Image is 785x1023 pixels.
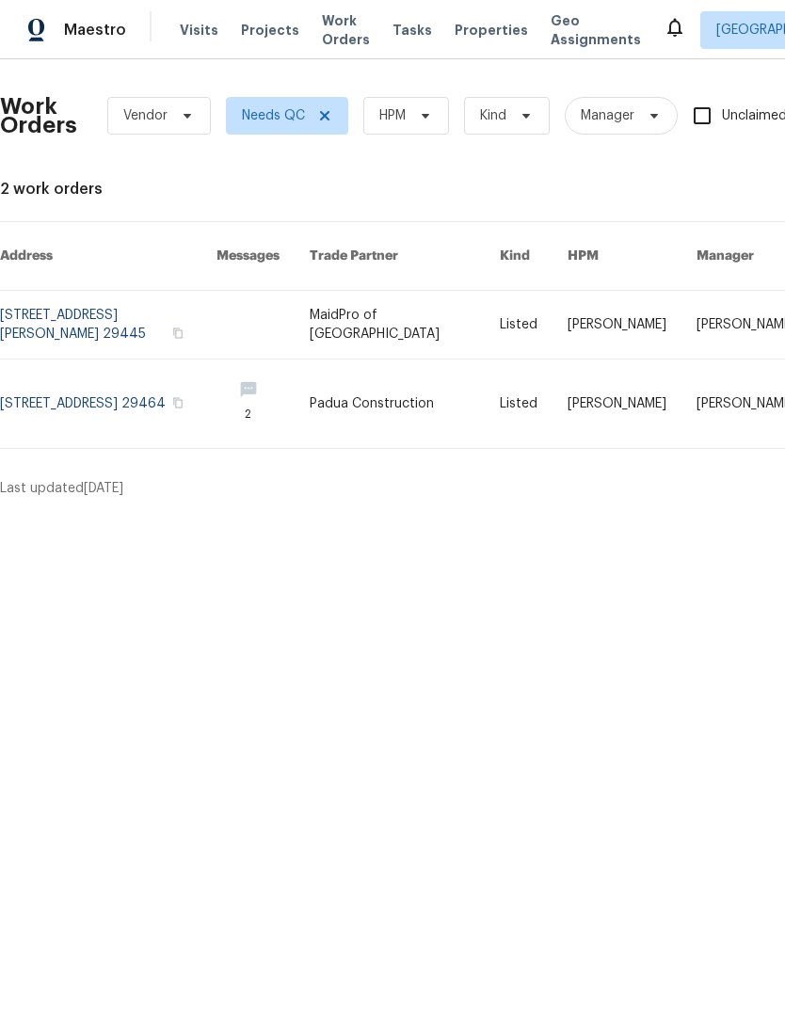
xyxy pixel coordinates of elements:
span: Properties [455,21,528,40]
span: Tasks [392,24,432,37]
td: [PERSON_NAME] [553,291,681,360]
span: Projects [241,21,299,40]
span: Manager [581,106,634,125]
span: Kind [480,106,506,125]
span: Vendor [123,106,168,125]
th: Trade Partner [295,222,485,291]
span: Visits [180,21,218,40]
button: Copy Address [169,394,186,411]
span: HPM [379,106,406,125]
span: Work Orders [322,11,370,49]
span: Needs QC [242,106,305,125]
span: Maestro [64,21,126,40]
td: [PERSON_NAME] [553,360,681,449]
td: Padua Construction [295,360,485,449]
td: Listed [485,291,553,360]
span: Geo Assignments [551,11,641,49]
th: Kind [485,222,553,291]
td: Listed [485,360,553,449]
th: HPM [553,222,681,291]
button: Copy Address [169,325,186,342]
span: [DATE] [84,482,123,495]
th: Messages [201,222,295,291]
td: MaidPro of [GEOGRAPHIC_DATA] [295,291,485,360]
